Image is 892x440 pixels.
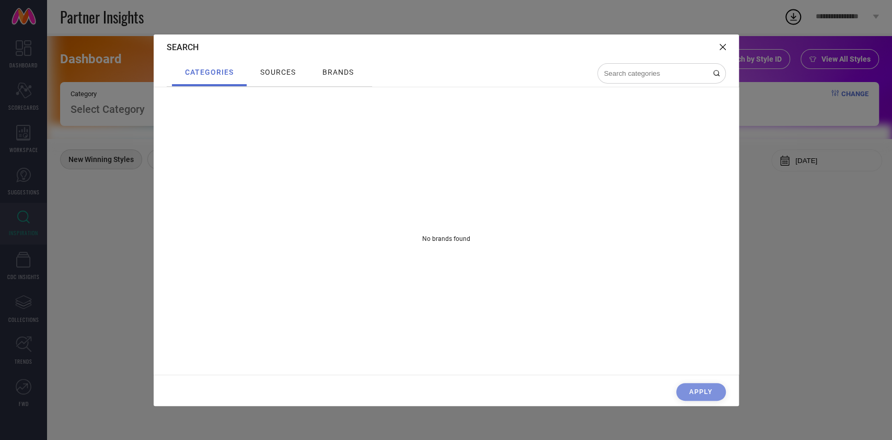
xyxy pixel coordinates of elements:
span: brands [322,68,354,76]
span: categories [185,68,234,76]
span: sources [260,68,296,76]
span: Search [167,42,199,52]
input: Search categories [603,69,708,78]
span: No brands found [422,235,470,242]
